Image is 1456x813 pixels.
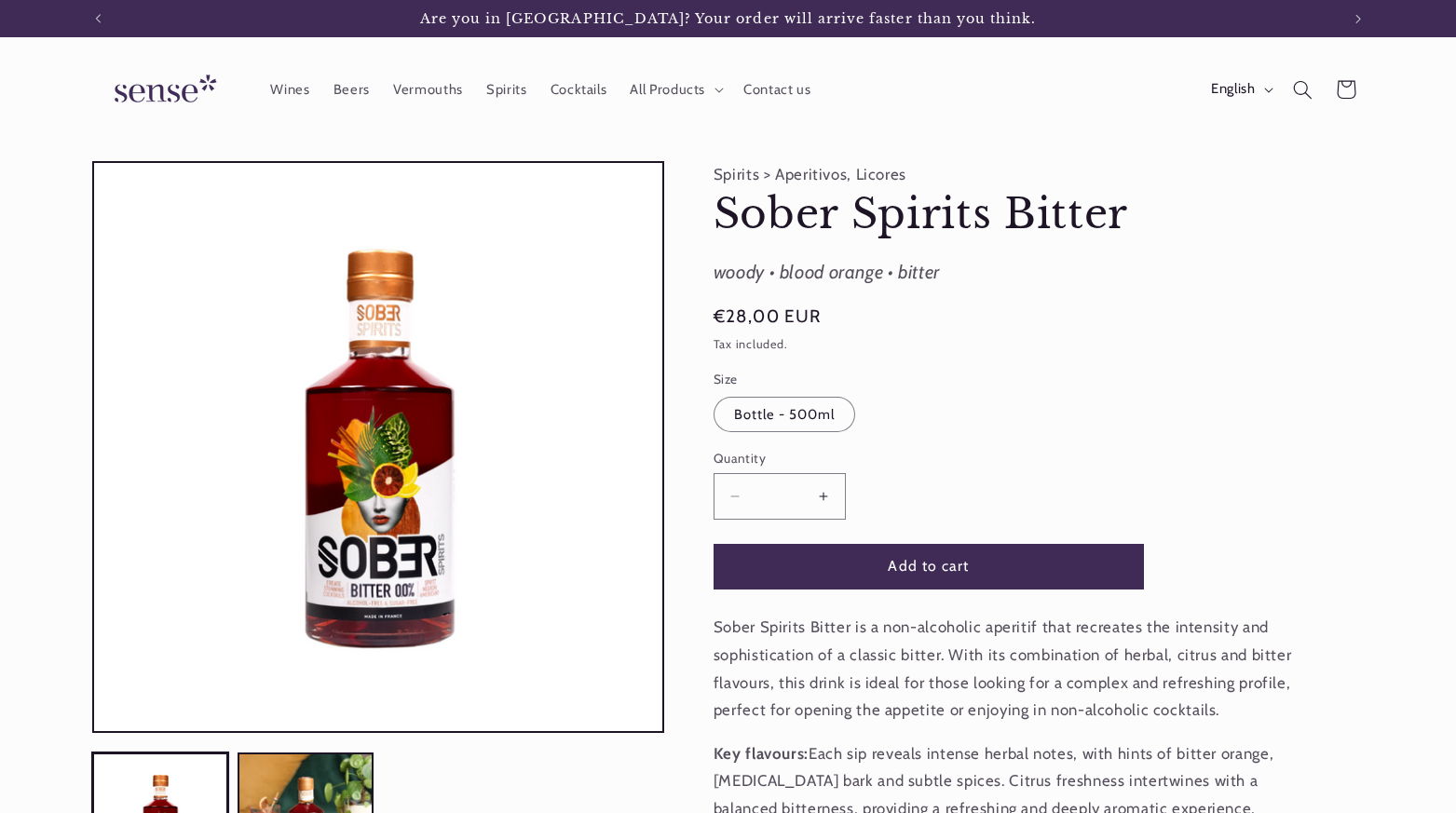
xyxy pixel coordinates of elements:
[714,335,1300,355] div: Tax included.
[714,188,1300,241] h1: Sober Spirits Bitter
[538,69,619,110] a: Cocktails
[1282,68,1325,111] summary: Search
[486,81,526,99] span: Spirits
[714,544,1144,589] button: Add to cart
[259,69,321,110] a: Wines
[714,304,822,330] span: €28,00 EUR
[743,81,810,99] span: Contact us
[619,69,732,110] summary: All Products
[321,69,381,110] a: Beers
[714,256,1300,290] div: woody • blood orange • bitter
[551,81,607,99] span: Cocktails
[714,744,809,763] strong: Key flavours:
[270,81,309,99] span: Wines
[420,10,1037,27] span: Are you in [GEOGRAPHIC_DATA]? Your order will arrive faster than you think.
[382,69,475,110] a: Vermouths
[393,81,463,99] span: Vermouths
[1199,71,1281,108] button: English
[714,614,1300,724] p: Sober Spirits Bitter is a non-alcoholic aperitif that recreates the intensity and sophistication ...
[630,81,705,99] span: All Products
[714,449,1144,467] label: Quantity
[714,370,740,388] legend: Size
[92,63,232,116] img: Sense
[714,397,856,432] label: Bottle - 500ml
[731,69,823,110] a: Contact us
[85,56,239,124] a: Sense
[1211,79,1255,100] span: English
[474,69,538,110] a: Spirits
[333,81,370,99] span: Beers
